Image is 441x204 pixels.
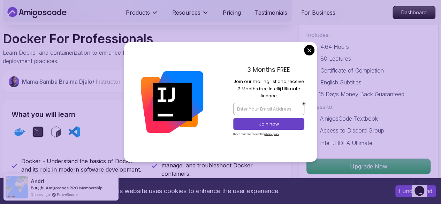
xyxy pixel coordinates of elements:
[21,157,143,174] p: Docker - Understand the basics of Docker and its role in modern software development.
[3,32,292,46] h1: Docker For Professionals
[255,8,287,17] a: Testimonials
[51,126,62,137] img: bash logo
[96,78,120,85] span: Instructor
[32,126,44,137] img: terminal logo
[306,31,431,39] p: Includes:
[126,8,150,17] p: Products
[320,54,351,63] p: 80 Lectures
[172,8,209,22] button: Resources
[223,8,241,17] a: Pricing
[6,176,28,198] img: provesource social proof notification image
[319,90,404,98] p: 15 Days Money Back Guaranteed
[22,77,120,86] p: Mama Samba Braima Djalo /
[14,126,25,137] img: docker logo
[393,6,435,19] a: Dashboard
[9,76,19,87] img: Nelson Djalo
[395,185,436,197] button: Accept cookies
[412,176,434,197] iframe: chat widget
[172,8,200,17] p: Resources
[320,66,384,75] p: Certificate of Completion
[31,191,50,197] span: 3 hours ago
[5,183,385,199] div: This website uses cookies to enhance the user experience.
[12,109,283,119] h2: What you will learn
[306,159,431,174] p: Upgrade Now
[320,43,349,51] p: 4.64 Hours
[57,191,78,197] a: ProveSource
[320,78,362,86] p: English Subtitles
[320,126,384,135] p: Access to Discord Group
[69,126,80,137] img: vscode logo
[161,153,283,178] p: Managing Containers - Learn how to create, manage, and troubleshoot Docker containers.
[301,8,335,17] a: For Business
[320,139,372,147] p: IntelliJ IDEA Ultimate
[3,48,292,65] p: Learn Docker and containerization to enhance DevOps efficiency, streamline workflows, and improve...
[31,185,45,190] span: Bought
[306,158,431,174] button: Upgrade Now
[320,114,378,123] p: AmigosCode Textbook
[126,8,158,22] button: Products
[31,178,44,184] span: Andri
[46,185,102,190] a: Amigoscode PRO Membership
[306,103,431,111] p: Access to:
[393,6,435,19] p: Dashboard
